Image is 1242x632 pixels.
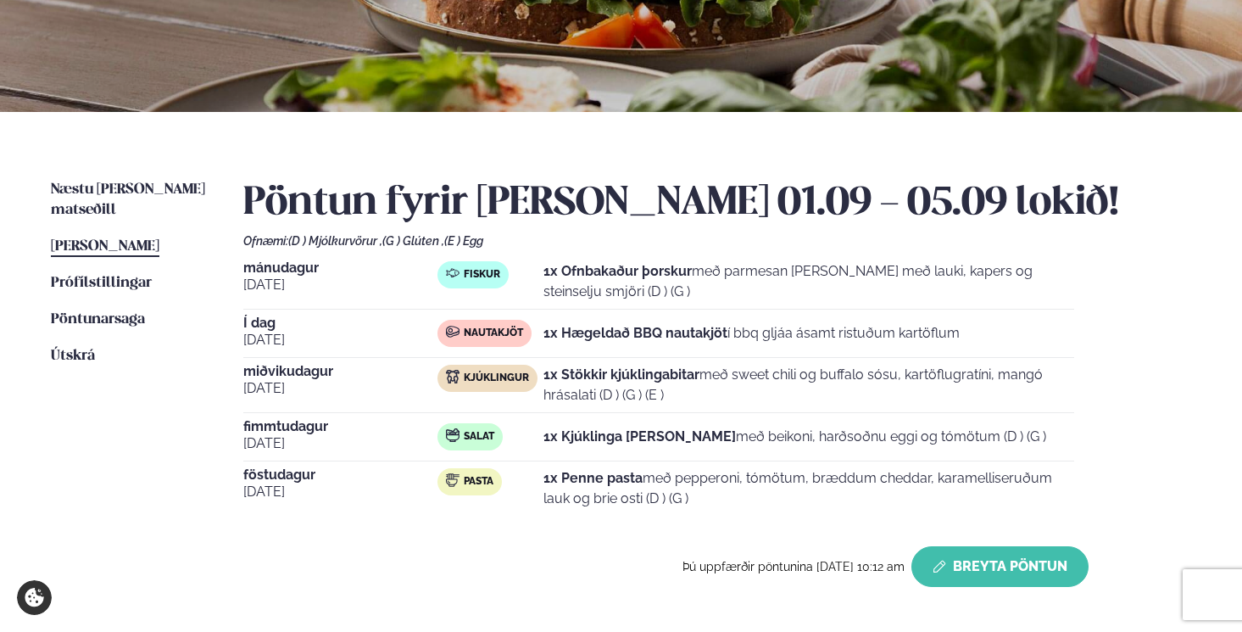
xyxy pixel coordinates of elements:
[446,473,459,487] img: pasta.svg
[51,180,209,221] a: Næstu [PERSON_NAME] matseðill
[288,234,382,248] span: (D ) Mjólkurvörur ,
[17,580,52,615] a: Cookie settings
[243,180,1191,227] h2: Pöntun fyrir [PERSON_NAME] 01.09 - 05.09 lokið!
[543,468,1074,509] p: með pepperoni, tómötum, bræddum cheddar, karamelliseruðum lauk og brie osti (D ) (G )
[464,372,529,385] span: Kjúklingur
[51,276,152,290] span: Prófílstillingar
[543,325,727,341] strong: 1x Hægeldað BBQ nautakjöt
[243,261,437,275] span: mánudagur
[51,312,145,327] span: Pöntunarsaga
[51,239,159,254] span: [PERSON_NAME]
[446,370,459,383] img: chicken.svg
[51,237,159,257] a: [PERSON_NAME]
[51,310,145,330] a: Pöntunarsaga
[243,275,437,295] span: [DATE]
[464,475,493,489] span: Pasta
[51,273,152,294] a: Prófílstillingar
[444,234,483,248] span: (E ) Egg
[243,330,437,350] span: [DATE]
[543,323,960,344] p: í bbq gljáa ásamt ristuðum kartöflum
[243,378,437,399] span: [DATE]
[543,263,692,279] strong: 1x Ofnbakaður þorskur
[446,325,459,338] img: beef.svg
[243,433,437,454] span: [DATE]
[51,346,95,366] a: Útskrá
[446,266,459,280] img: fish.svg
[243,365,437,378] span: miðvikudagur
[543,366,699,383] strong: 1x Stökkir kjúklingabitar
[682,560,905,573] span: Þú uppfærðir pöntunina [DATE] 10:12 am
[464,268,500,282] span: Fiskur
[543,261,1074,302] p: með parmesan [PERSON_NAME] með lauki, kapers og steinselju smjöri (D ) (G )
[911,546,1089,587] button: Breyta Pöntun
[543,427,1046,447] p: með beikoni, harðsoðnu eggi og tómötum (D ) (G )
[543,428,736,445] strong: 1x Kjúklinga [PERSON_NAME]
[543,470,643,486] strong: 1x Penne pasta
[464,430,494,444] span: Salat
[464,327,523,340] span: Nautakjöt
[382,234,444,248] span: (G ) Glúten ,
[51,182,205,217] span: Næstu [PERSON_NAME] matseðill
[243,316,437,330] span: Í dag
[51,349,95,363] span: Útskrá
[243,234,1191,248] div: Ofnæmi:
[243,468,437,482] span: föstudagur
[243,420,437,433] span: fimmtudagur
[543,365,1074,405] p: með sweet chili og buffalo sósu, kartöflugratíni, mangó hrásalati (D ) (G ) (E )
[243,482,437,502] span: [DATE]
[446,428,459,442] img: salad.svg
